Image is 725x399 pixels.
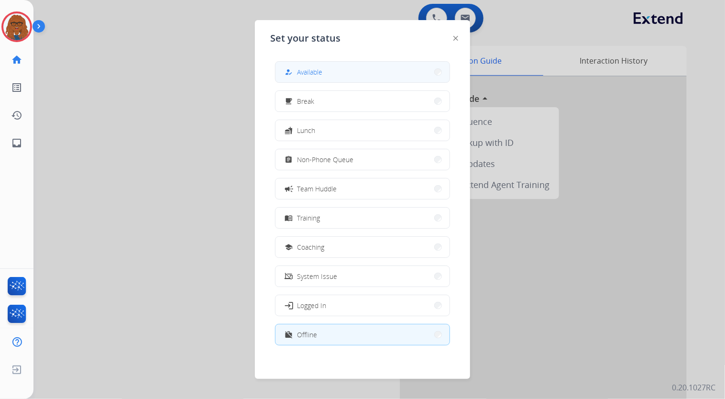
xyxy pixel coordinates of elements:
button: Logged In [275,295,450,316]
span: Coaching [297,242,324,252]
span: Team Huddle [297,184,337,194]
span: Offline [297,330,317,340]
button: Offline [275,324,450,345]
img: avatar [3,13,30,40]
mat-icon: menu_book [285,214,293,222]
mat-icon: phonelink_off [285,272,293,280]
button: Available [275,62,450,82]
mat-icon: school [285,243,293,251]
button: Lunch [275,120,450,141]
button: Coaching [275,237,450,257]
mat-icon: assignment [285,155,293,164]
mat-icon: campaign [284,184,294,193]
mat-icon: home [11,54,22,66]
span: Logged In [297,300,326,310]
mat-icon: inbox [11,137,22,149]
span: Break [297,96,314,106]
span: Lunch [297,125,315,135]
span: System Issue [297,271,337,281]
mat-icon: login [284,300,294,310]
span: Non-Phone Queue [297,155,353,165]
span: Training [297,213,320,223]
p: 0.20.1027RC [672,382,715,393]
button: Non-Phone Queue [275,149,450,170]
mat-icon: list_alt [11,82,22,93]
mat-icon: fastfood [285,126,293,134]
span: Set your status [270,32,341,45]
button: System Issue [275,266,450,287]
mat-icon: free_breakfast [285,97,293,105]
mat-icon: work_off [285,331,293,339]
mat-icon: how_to_reg [285,68,293,76]
button: Break [275,91,450,111]
mat-icon: history [11,110,22,121]
span: Available [297,67,322,77]
button: Team Huddle [275,178,450,199]
button: Training [275,208,450,228]
img: close-button [453,36,458,41]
